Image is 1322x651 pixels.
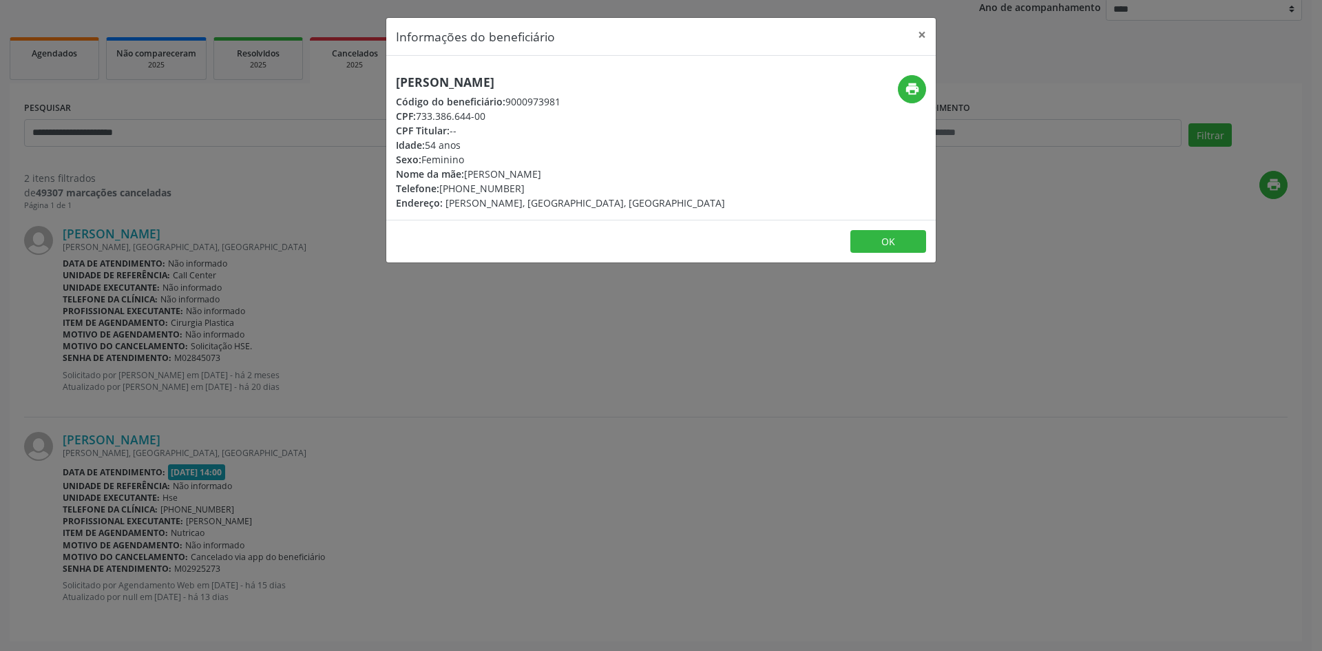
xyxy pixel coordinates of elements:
span: Nome da mãe: [396,167,464,180]
div: [PERSON_NAME] [396,167,725,181]
span: Código do beneficiário: [396,95,505,108]
h5: [PERSON_NAME] [396,75,725,90]
span: Sexo: [396,153,421,166]
div: Feminino [396,152,725,167]
h5: Informações do beneficiário [396,28,555,45]
div: [PHONE_NUMBER] [396,181,725,196]
div: 9000973981 [396,94,725,109]
div: -- [396,123,725,138]
span: Telefone: [396,182,439,195]
button: print [898,75,926,103]
span: Endereço: [396,196,443,209]
span: [PERSON_NAME], [GEOGRAPHIC_DATA], [GEOGRAPHIC_DATA] [445,196,725,209]
i: print [905,81,920,96]
span: CPF Titular: [396,124,450,137]
div: 733.386.644-00 [396,109,725,123]
button: Close [908,18,936,52]
span: Idade: [396,138,425,152]
span: CPF: [396,110,416,123]
div: 54 anos [396,138,725,152]
button: OK [850,230,926,254]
